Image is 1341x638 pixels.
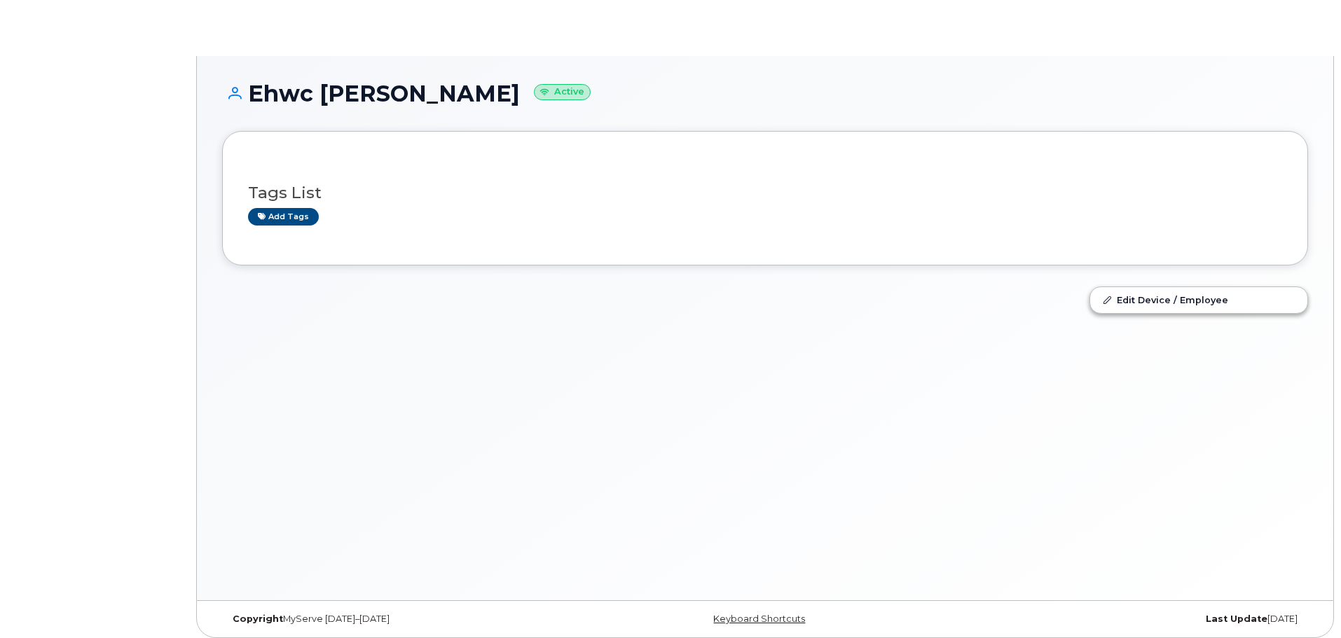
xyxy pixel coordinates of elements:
[946,613,1308,625] div: [DATE]
[222,613,584,625] div: MyServe [DATE]–[DATE]
[534,84,591,100] small: Active
[713,613,805,624] a: Keyboard Shortcuts
[248,208,319,226] a: Add tags
[233,613,283,624] strong: Copyright
[248,184,1282,202] h3: Tags List
[222,81,1308,106] h1: Ehwc [PERSON_NAME]
[1206,613,1267,624] strong: Last Update
[1090,287,1307,312] a: Edit Device / Employee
